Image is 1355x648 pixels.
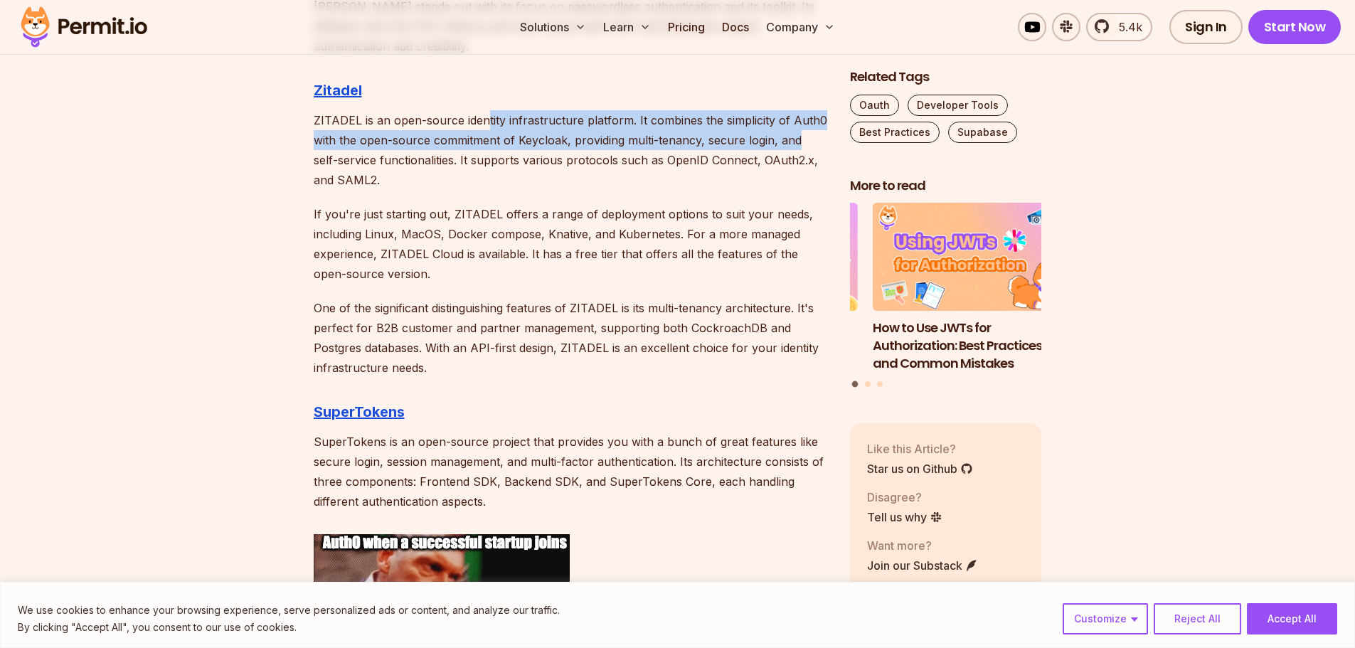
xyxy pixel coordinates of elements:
p: By clicking "Accept All", you consent to our use of cookies. [18,619,560,636]
p: If you're just starting out, ZITADEL offers a range of deployment options to suit your needs, inc... [314,204,827,284]
p: One of the significant distinguishing features of ZITADEL is its multi-tenancy architecture. It's... [314,298,827,378]
p: ZITADEL is an open-source identity infrastructure platform. It combines the simplicity of Auth0 w... [314,110,827,190]
button: Reject All [1154,603,1241,634]
a: Star us on Github [867,460,973,477]
h3: How to Use JWTs for Authorization: Best Practices and Common Mistakes [873,319,1065,372]
a: Developer Tools [908,95,1008,116]
a: How to Use JWTs for Authorization: Best Practices and Common MistakesHow to Use JWTs for Authoriz... [873,203,1065,373]
a: Start Now [1248,10,1341,44]
p: Like this Article? [867,440,973,457]
h3: A Guide to Bearer Tokens: JWT vs. Opaque Tokens [666,319,858,355]
img: How to Use JWTs for Authorization: Best Practices and Common Mistakes [873,203,1065,312]
button: Go to slide 2 [865,381,871,387]
a: Sign In [1169,10,1243,44]
li: 3 of 3 [666,203,858,373]
p: SuperTokens is an open-source project that provides you with a bunch of great features like secur... [314,432,827,511]
a: Pricing [662,13,711,41]
button: Accept All [1247,603,1337,634]
a: SuperTokens [314,403,405,420]
a: Best Practices [850,122,940,143]
p: We use cookies to enhance your browsing experience, serve personalized ads or content, and analyz... [18,602,560,619]
button: Customize [1063,603,1148,634]
img: A Guide to Bearer Tokens: JWT vs. Opaque Tokens [666,203,858,312]
img: Permit logo [14,3,154,51]
button: Company [760,13,841,41]
h2: Related Tags [850,68,1042,86]
a: Zitadel [314,82,362,99]
button: Go to slide 3 [877,381,883,387]
p: Want more? [867,537,978,554]
a: Oauth [850,95,899,116]
span: 5.4k [1110,18,1142,36]
button: Go to slide 1 [852,381,859,388]
a: Tell us why [867,509,942,526]
a: Docs [716,13,755,41]
a: 5.4k [1086,13,1152,41]
button: Solutions [514,13,592,41]
p: Disagree? [867,489,942,506]
li: 1 of 3 [873,203,1065,373]
h2: More to read [850,177,1042,195]
button: Learn [597,13,657,41]
a: Join our Substack [867,557,978,574]
a: Supabase [948,122,1017,143]
div: Posts [850,203,1042,390]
